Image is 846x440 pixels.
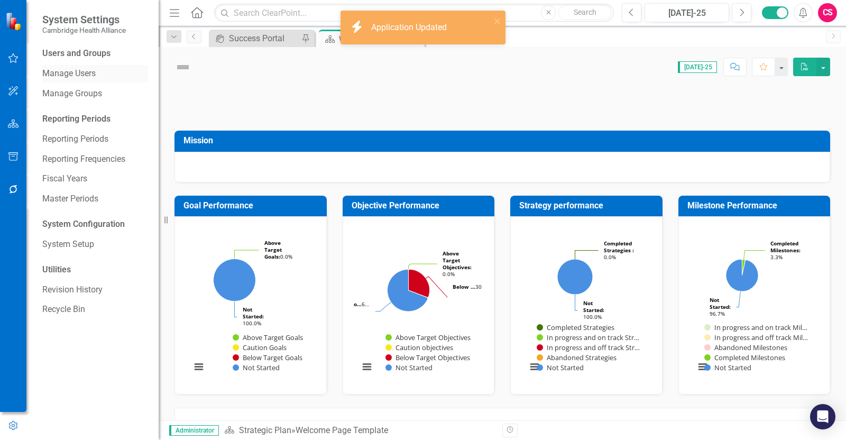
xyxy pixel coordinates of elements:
[385,353,471,362] button: Show Below Target Objectives
[42,193,148,205] a: Master Periods
[583,299,604,314] tspan: Not Started:
[243,363,280,372] text: Not Started
[547,343,640,352] text: In progress and off track Str…
[264,239,292,260] text: 0.0%
[818,3,837,22] button: CS
[243,333,303,342] text: Above Target Goals
[183,201,321,210] h3: Goal Performance
[704,353,785,362] button: Show Completed Milestones
[264,239,282,260] tspan: Above Target Goals:
[695,359,710,374] button: View chart menu, Chart
[174,59,191,76] img: Not Defined
[704,333,808,342] button: Show In progress and off track Milestones
[770,240,801,261] text: 3.3%
[604,240,634,261] text: 0.0%
[521,225,651,383] div: Chart. Highcharts interactive chart.
[678,61,717,73] span: [DATE]-25
[233,353,303,362] button: Show Below Target Goals
[537,323,614,332] button: Show Completed Strategies
[229,32,299,45] div: Success Portal
[214,4,614,22] input: Search ClearPoint...
[212,32,299,45] a: Success Portal
[233,333,304,342] button: Show Above Target Goals
[42,13,126,26] span: System Settings
[360,359,374,374] button: View chart menu, Chart
[233,343,287,352] button: Show Caution Goals
[186,225,316,383] div: Chart. Highcharts interactive chart.
[42,284,148,296] a: Revision History
[557,259,593,295] path: Not Started, 32.
[574,8,596,16] span: Search
[704,323,807,332] button: Show In progress and on track Milestones
[243,353,302,362] text: Below Target Goals
[224,425,494,437] div: »
[371,22,449,34] div: Application Updated
[443,250,472,271] tspan: Above Target Objectives:
[604,240,634,254] tspan: Completed Strategies :
[243,306,264,327] text: 100.0%
[191,359,206,374] button: View chart menu, Chart
[354,225,484,383] div: Chart. Highcharts interactive chart.
[453,283,475,290] tspan: Below …
[243,306,264,320] tspan: Not Started:
[350,300,369,308] text: 6…
[453,283,491,290] text: 30.8%
[494,15,501,27] button: close
[714,353,785,362] text: Completed Milestones
[42,239,148,251] a: System Setup
[42,26,126,34] small: Cambridge Health Alliance
[42,304,148,316] a: Recycle Bin
[352,201,490,210] h3: Objective Performance
[296,425,388,435] div: Welcome Page Template
[583,299,604,320] text: 100.0%
[537,333,639,342] button: Show In progress and on track Strategies
[714,333,808,342] text: In progress and off track Mil…
[213,259,255,301] path: Not Started, 19.
[385,333,472,342] button: Show Above Target Objectives
[233,363,279,372] button: Show Not Started
[537,343,640,352] button: Show In progress and off track Strategies
[714,323,807,332] text: In progress and on track Mil…
[689,225,820,383] div: Chart. Highcharts interactive chart.
[396,343,453,352] text: Caution objectives
[350,300,362,308] tspan: No…
[704,363,751,372] button: Show Not Started
[183,136,825,145] h3: Mission
[42,173,148,185] a: Fiscal Years
[714,363,751,372] text: Not Started
[689,225,817,383] svg: Interactive chart
[387,269,427,311] path: Not Started, 9.
[558,5,611,20] button: Search
[243,343,287,352] text: Caution Goals
[521,225,649,383] svg: Interactive chart
[239,425,291,435] a: Strategic Plan
[385,363,432,372] button: Show Not Started
[547,323,614,332] text: Completed Strategies
[42,218,148,231] div: System Configuration
[687,201,825,210] h3: Milestone Performance
[537,363,583,372] button: Show Not Started
[710,296,731,317] text: 96.7%
[5,12,24,30] img: ClearPoint Strategy
[547,363,584,372] text: Not Started
[42,88,148,100] a: Manage Groups
[42,68,148,80] a: Manage Users
[443,250,472,278] text: 0.0%
[42,153,148,166] a: Reporting Frequencies
[770,240,801,254] tspan: Completed Milestones:
[519,201,657,210] h3: Strategy performance
[385,343,453,352] button: Show Caution objectives
[396,363,433,372] text: Not Started
[42,113,148,125] div: Reporting Periods
[714,343,787,352] text: Abandoned Milestones
[169,425,219,436] span: Administrator
[645,3,729,22] button: [DATE]-25
[810,404,835,429] div: Open Intercom Messenger
[547,353,617,362] text: Abandoned Strategies
[710,296,731,310] tspan: Not Started:
[537,353,617,362] button: Show Abandoned Strategies
[186,225,314,383] svg: Interactive chart
[42,264,148,276] div: Utilities
[726,259,758,291] path: Not Started, 87.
